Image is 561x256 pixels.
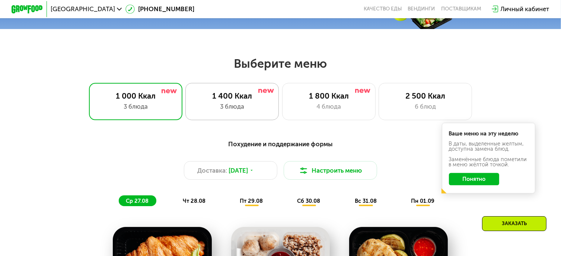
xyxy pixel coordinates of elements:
a: Вендинги [408,6,435,12]
div: В даты, выделенные желтым, доступна замена блюд. [449,141,529,152]
span: пн 01.09 [411,198,434,204]
span: сб 30.08 [297,198,321,204]
div: 1 400 Ккал [194,91,271,100]
span: ср 27.08 [126,198,149,204]
div: Заменённые блюда пометили в меню жёлтой точкой. [449,157,529,167]
div: 6 блюд [387,102,464,111]
div: 1 800 Ккал [290,91,367,100]
div: Ваше меню на эту неделю [449,131,529,137]
div: 3 блюда [194,102,271,111]
div: 1 000 Ккал [97,91,174,100]
span: пт 29.08 [240,198,263,204]
button: Настроить меню [284,161,377,180]
span: чт 28.08 [183,198,205,204]
div: Заказать [482,216,546,231]
span: [DATE] [229,166,248,175]
span: Доставка: [197,166,227,175]
div: Личный кабинет [501,4,549,14]
button: Понятно [449,173,499,185]
span: [GEOGRAPHIC_DATA] [51,6,115,12]
div: 3 блюда [97,102,174,111]
span: вс 31.08 [355,198,377,204]
h2: Выберите меню [25,56,536,71]
a: Качество еды [364,6,402,12]
div: Похудение и поддержание формы [50,139,511,149]
a: [PHONE_NUMBER] [125,4,194,14]
div: 4 блюда [290,102,367,111]
div: поставщикам [441,6,481,12]
div: 2 500 Ккал [387,91,464,100]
